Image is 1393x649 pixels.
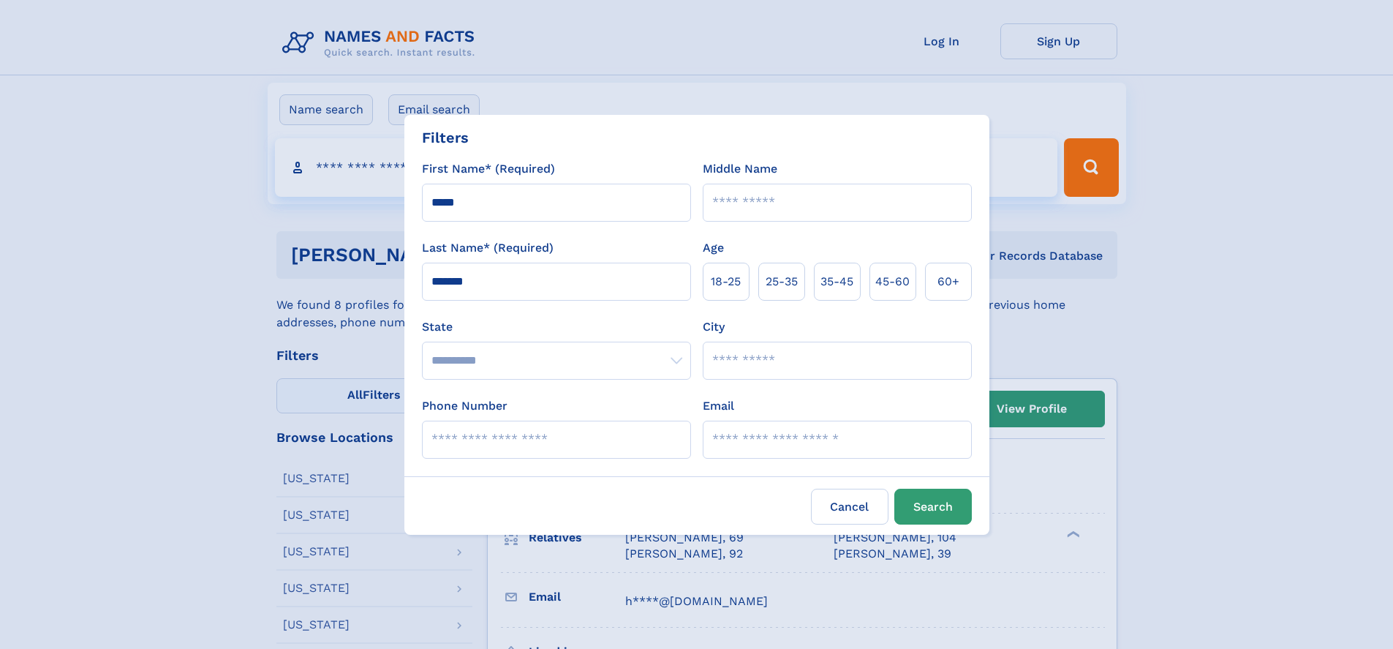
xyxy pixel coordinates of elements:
[422,127,469,149] div: Filters
[937,273,959,290] span: 60+
[422,160,555,178] label: First Name* (Required)
[703,239,724,257] label: Age
[703,160,777,178] label: Middle Name
[422,318,691,336] label: State
[820,273,853,290] span: 35‑45
[422,397,507,415] label: Phone Number
[703,318,725,336] label: City
[422,239,554,257] label: Last Name* (Required)
[766,273,798,290] span: 25‑35
[711,273,741,290] span: 18‑25
[703,397,734,415] label: Email
[894,489,972,525] button: Search
[875,273,910,290] span: 45‑60
[811,489,888,525] label: Cancel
